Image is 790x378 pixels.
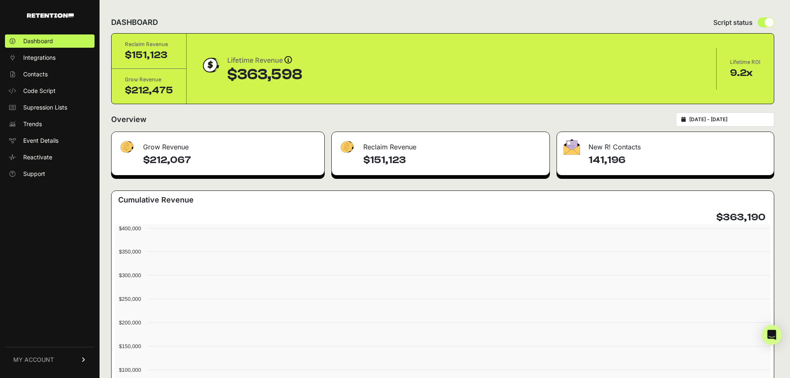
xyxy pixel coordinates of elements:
[125,84,173,97] div: $212,475
[23,153,52,161] span: Reactivate
[125,40,173,49] div: Reclaim Revenue
[5,34,95,48] a: Dashboard
[125,49,173,62] div: $151,123
[13,356,54,364] span: MY ACCOUNT
[23,137,58,145] span: Event Details
[557,132,774,157] div: New R! Contacts
[112,132,324,157] div: Grow Revenue
[5,117,95,131] a: Trends
[713,17,753,27] span: Script status
[5,84,95,98] a: Code Script
[23,54,56,62] span: Integrations
[716,211,766,224] h4: $363,190
[5,68,95,81] a: Contacts
[5,167,95,180] a: Support
[5,101,95,114] a: Supression Lists
[564,139,580,155] img: fa-envelope-19ae18322b30453b285274b1b8af3d052b27d846a4fbe8435d1a52b978f639a2.png
[5,347,95,372] a: MY ACCOUNT
[119,343,141,349] text: $150,000
[363,154,543,167] h4: $151,123
[338,139,355,155] img: fa-dollar-13500eef13a19c4ab2b9ed9ad552e47b0d9fc28b02b83b90ba0e00f96d6372e9.png
[119,272,141,278] text: $300,000
[5,151,95,164] a: Reactivate
[588,154,767,167] h4: 141,196
[125,76,173,84] div: Grow Revenue
[27,13,74,18] img: Retention.com
[332,132,549,157] div: Reclaim Revenue
[200,55,221,76] img: dollar-coin-05c43ed7efb7bc0c12610022525b4bbbb207c7efeef5aecc26f025e68dcafac9.png
[111,114,146,125] h2: Overview
[143,154,318,167] h4: $212,067
[118,139,135,155] img: fa-dollar-13500eef13a19c4ab2b9ed9ad552e47b0d9fc28b02b83b90ba0e00f96d6372e9.png
[118,194,194,206] h3: Cumulative Revenue
[119,249,141,255] text: $350,000
[111,17,158,28] h2: DASHBOARD
[119,296,141,302] text: $250,000
[119,225,141,232] text: $400,000
[119,319,141,326] text: $200,000
[23,170,45,178] span: Support
[730,66,761,80] div: 9.2x
[5,134,95,147] a: Event Details
[23,103,67,112] span: Supression Lists
[5,51,95,64] a: Integrations
[730,58,761,66] div: Lifetime ROI
[23,37,53,45] span: Dashboard
[119,367,141,373] text: $100,000
[762,325,782,345] div: Open Intercom Messenger
[23,70,48,78] span: Contacts
[23,87,56,95] span: Code Script
[227,55,302,66] div: Lifetime Revenue
[227,66,302,83] div: $363,598
[23,120,42,128] span: Trends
